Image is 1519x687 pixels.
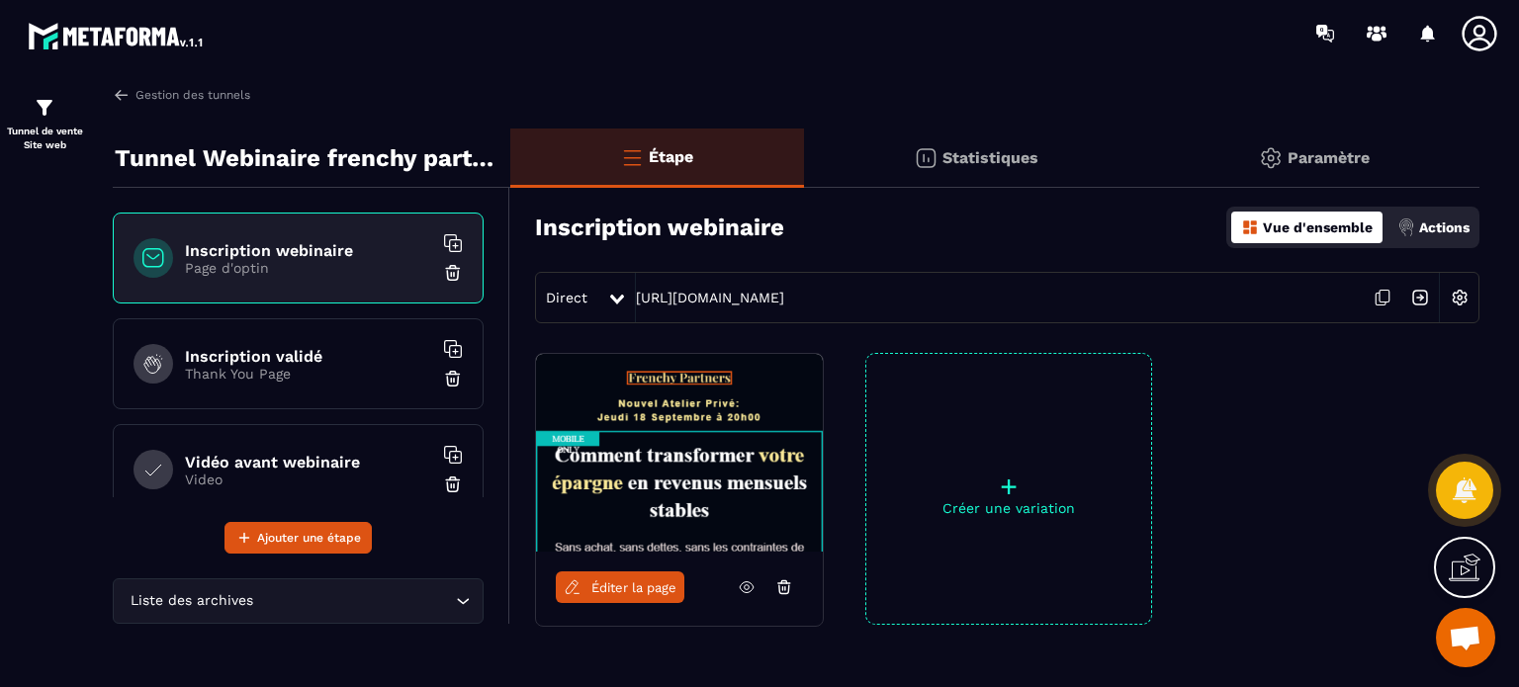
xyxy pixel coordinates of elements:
[224,522,372,554] button: Ajouter une étape
[443,474,463,494] img: trash
[126,590,257,612] span: Liste des archives
[1419,219,1470,235] p: Actions
[113,578,484,624] div: Search for option
[866,472,1151,500] p: +
[185,347,432,366] h6: Inscription validé
[1401,279,1439,316] img: arrow-next.bcc2205e.svg
[536,354,823,552] img: image
[1241,218,1259,236] img: dashboard-orange.40269519.svg
[113,86,250,104] a: Gestion des tunnels
[1397,218,1415,236] img: actions.d6e523a2.png
[649,147,693,166] p: Étape
[113,86,131,104] img: arrow
[185,472,432,487] p: Video
[115,138,495,178] p: Tunnel Webinaire frenchy partners
[257,590,451,612] input: Search for option
[620,145,644,169] img: bars-o.4a397970.svg
[535,214,784,241] h3: Inscription webinaire
[443,369,463,388] img: trash
[185,260,432,276] p: Page d'optin
[185,366,432,382] p: Thank You Page
[914,146,938,170] img: stats.20deebd0.svg
[1288,148,1370,167] p: Paramètre
[866,500,1151,516] p: Créer une variation
[556,571,684,603] a: Éditer la page
[443,263,463,283] img: trash
[33,96,56,120] img: formation
[257,528,361,548] span: Ajouter une étape
[1263,219,1373,235] p: Vue d'ensemble
[1259,146,1283,170] img: setting-gr.5f69749f.svg
[28,18,206,53] img: logo
[546,290,587,305] span: Direct
[1441,279,1478,316] img: setting-w.858f3a88.svg
[5,81,84,167] a: formationformationTunnel de vente Site web
[942,148,1038,167] p: Statistiques
[5,125,84,152] p: Tunnel de vente Site web
[591,580,676,595] span: Éditer la page
[185,241,432,260] h6: Inscription webinaire
[636,290,784,305] a: [URL][DOMAIN_NAME]
[185,453,432,472] h6: Vidéo avant webinaire
[1436,608,1495,667] div: Ouvrir le chat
